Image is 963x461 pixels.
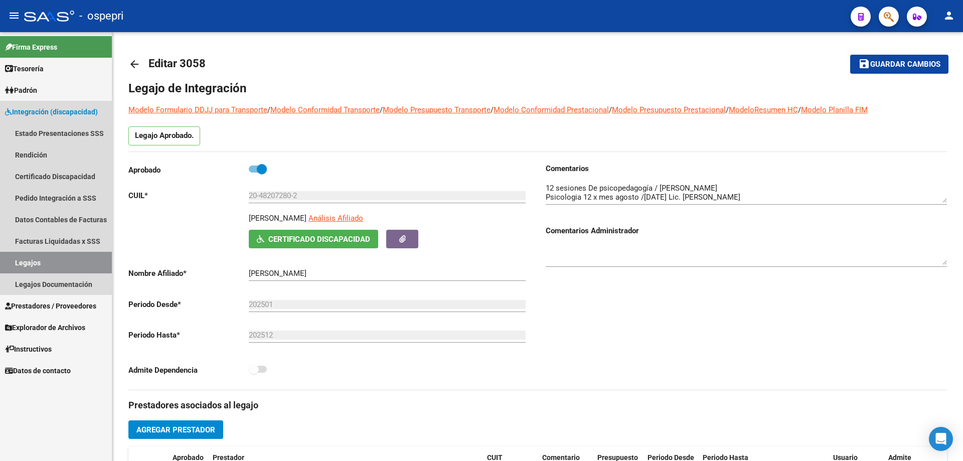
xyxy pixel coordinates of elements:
[128,190,249,201] p: CUIL
[5,42,57,53] span: Firma Express
[128,398,947,412] h3: Prestadores asociados al legajo
[850,55,948,73] button: Guardar cambios
[5,322,85,333] span: Explorador de Archivos
[546,225,947,236] h3: Comentarios Administrador
[929,427,953,451] div: Open Intercom Messenger
[270,105,380,114] a: Modelo Conformidad Transporte
[268,235,370,244] span: Certificado Discapacidad
[729,105,798,114] a: ModeloResumen HC
[128,420,223,439] button: Agregar Prestador
[128,126,200,145] p: Legajo Aprobado.
[494,105,609,114] a: Modelo Conformidad Prestacional
[249,230,378,248] button: Certificado Discapacidad
[612,105,726,114] a: Modelo Presupuesto Prestacional
[546,163,947,174] h3: Comentarios
[128,165,249,176] p: Aprobado
[5,63,44,74] span: Tesorería
[5,85,37,96] span: Padrón
[128,299,249,310] p: Periodo Desde
[128,365,249,376] p: Admite Dependencia
[249,213,306,224] p: [PERSON_NAME]
[128,330,249,341] p: Periodo Hasta
[5,365,71,376] span: Datos de contacto
[5,344,52,355] span: Instructivos
[5,106,98,117] span: Integración (discapacidad)
[870,60,940,69] span: Guardar cambios
[858,58,870,70] mat-icon: save
[136,425,215,434] span: Agregar Prestador
[8,10,20,22] mat-icon: menu
[128,268,249,279] p: Nombre Afiliado
[943,10,955,22] mat-icon: person
[128,80,947,96] h1: Legajo de Integración
[128,58,140,70] mat-icon: arrow_back
[383,105,491,114] a: Modelo Presupuesto Transporte
[5,300,96,312] span: Prestadores / Proveedores
[79,5,123,27] span: - ospepri
[148,57,206,70] span: Editar 3058
[308,214,363,223] span: Análisis Afiliado
[801,105,868,114] a: Modelo Planilla FIM
[128,105,267,114] a: Modelo Formulario DDJJ para Transporte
